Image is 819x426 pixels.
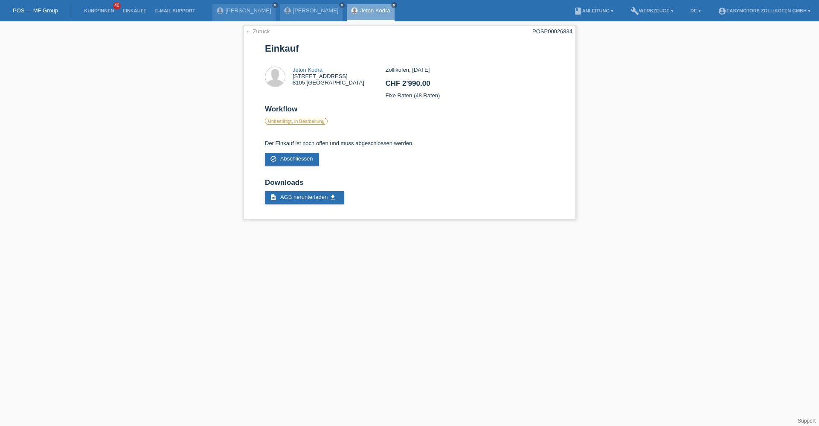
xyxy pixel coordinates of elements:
[293,67,322,73] a: Jeton Kodra
[226,7,271,14] a: [PERSON_NAME]
[265,118,328,125] label: Unbestätigt, in Bearbeitung
[385,79,554,92] h2: CHF 2'990.00
[280,155,313,162] span: Abschliessen
[798,418,816,424] a: Support
[340,3,344,7] i: close
[329,194,336,201] i: get_app
[272,2,278,8] a: close
[630,7,639,15] i: build
[280,194,328,200] span: AGB herunterladen
[385,67,554,105] div: Zollikofen, [DATE] Fixe Raten (48 Raten)
[113,2,121,9] span: 40
[339,2,345,8] a: close
[718,7,726,15] i: account_circle
[626,8,678,13] a: buildWerkzeuge ▾
[569,8,618,13] a: bookAnleitung ▾
[273,3,277,7] i: close
[293,7,339,14] a: [PERSON_NAME]
[118,8,151,13] a: Einkäufe
[293,67,364,86] div: [STREET_ADDRESS] 8105 [GEOGRAPHIC_DATA]
[265,191,344,204] a: description AGB herunterladen get_app
[13,7,58,14] a: POS — MF Group
[714,8,815,13] a: account_circleEasymotors Zollikofen GmbH ▾
[392,3,396,7] i: close
[265,105,554,118] h2: Workflow
[360,7,390,14] a: Jeton Kodra
[270,194,277,201] i: description
[391,2,397,8] a: close
[265,140,554,146] p: Der Einkauf ist noch offen und muss abgeschlossen werden.
[265,153,319,166] a: check_circle_outline Abschliessen
[270,155,277,162] i: check_circle_outline
[686,8,705,13] a: DE ▾
[246,28,270,35] a: ← Zurück
[574,7,582,15] i: book
[532,28,572,35] div: POSP00026834
[80,8,118,13] a: Kund*innen
[265,178,554,191] h2: Downloads
[151,8,200,13] a: E-Mail Support
[265,43,554,54] h1: Einkauf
